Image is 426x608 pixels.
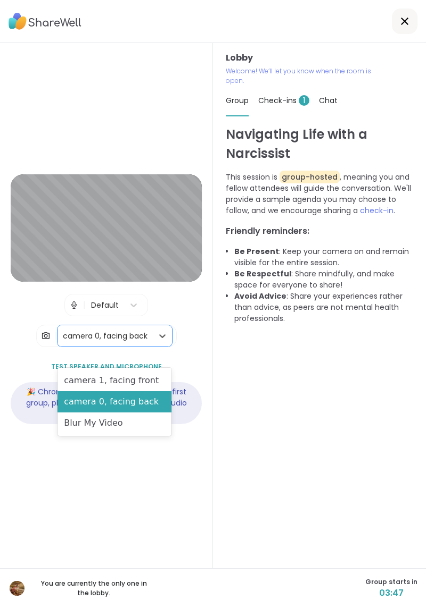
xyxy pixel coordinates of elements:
div: 🎉 Chrome audio is fixed! If this is your first group, please restart your browser so audio works ... [11,382,202,424]
span: 1 [299,95,309,106]
span: group-hosted [280,171,340,183]
div: camera 0, facing back [63,331,148,342]
span: check-in [360,205,394,216]
div: Blur My Video [58,412,171,434]
span: Test speaker and microphone [51,362,162,371]
p: Welcome! We’ll let you know when the room is open. [226,66,379,86]
li: : Share mindfully, and make space for everyone to share! [234,268,413,291]
p: You are currently the only one in the lobby. [34,579,153,598]
span: | [55,325,58,347]
span: Check-ins [258,95,309,106]
h3: Friendly reminders: [226,225,413,238]
img: ShareWell Logo [9,9,81,33]
img: VK [10,581,24,596]
li: : Share your experiences rather than advice, as peers are not mental health professionals. [234,291,413,324]
b: Avoid Advice [234,291,286,301]
div: Default [91,300,119,311]
div: camera 0, facing back [58,391,171,412]
b: Be Respectful [234,268,291,279]
p: This session is , meaning you and fellow attendees will guide the conversation. We'll provide a s... [226,172,413,216]
img: Camera [41,325,51,347]
span: Group [226,95,249,106]
button: Test speaker and microphone [47,356,166,378]
b: Be Present [234,246,279,257]
span: Group starts in [365,577,417,587]
span: 03:47 [365,587,417,599]
div: camera 1, facing front [58,370,171,391]
span: | [83,294,86,316]
li: : Keep your camera on and remain visible for the entire session. [234,246,413,268]
span: Chat [319,95,338,106]
img: Microphone [69,294,79,316]
h1: Navigating Life with a Narcissist [226,125,413,163]
h3: Lobby [226,52,413,64]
